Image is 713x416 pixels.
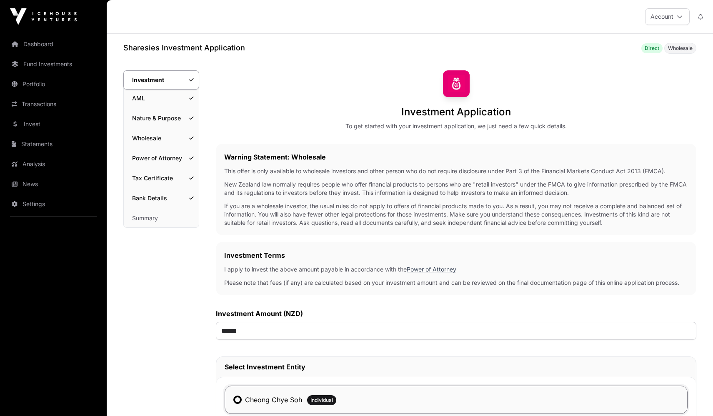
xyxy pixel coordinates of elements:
[7,55,100,73] a: Fund Investments
[224,152,688,162] h2: Warning Statement: Wholesale
[401,105,511,119] h1: Investment Application
[124,169,199,187] a: Tax Certificate
[7,155,100,173] a: Analysis
[123,70,199,90] a: Investment
[124,209,199,227] a: Summary
[124,109,199,127] a: Nature & Purpose
[124,89,199,107] a: AML
[443,70,470,97] img: Sharesies
[7,175,100,193] a: News
[224,279,688,287] p: Please note that fees (if any) are calculated based on your investment amount and can be reviewed...
[310,397,333,404] span: Individual
[7,195,100,213] a: Settings
[123,42,245,54] h1: Sharesies Investment Application
[124,189,199,207] a: Bank Details
[7,35,100,53] a: Dashboard
[245,395,302,405] label: Cheong Chye Soh
[645,8,690,25] button: Account
[7,115,100,133] a: Invest
[7,135,100,153] a: Statements
[224,167,688,175] p: This offer is only available to wholesale investors and other person who do not require disclosur...
[224,202,688,227] p: If you are a wholesale investor, the usual rules do not apply to offers of financial products mad...
[407,266,456,273] a: Power of Attorney
[668,45,693,52] span: Wholesale
[10,8,77,25] img: Icehouse Ventures Logo
[224,180,688,197] p: New Zealand law normally requires people who offer financial products to persons who are "retail ...
[7,95,100,113] a: Transactions
[124,129,199,147] a: Wholesale
[345,122,567,130] div: To get started with your investment application, we just need a few quick details.
[7,75,100,93] a: Portfolio
[224,265,688,274] p: I apply to invest the above amount payable in accordance with the
[225,362,688,372] h2: Select Investment Entity
[645,45,659,52] span: Direct
[224,250,688,260] h2: Investment Terms
[216,309,696,319] label: Investment Amount (NZD)
[124,149,199,167] a: Power of Attorney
